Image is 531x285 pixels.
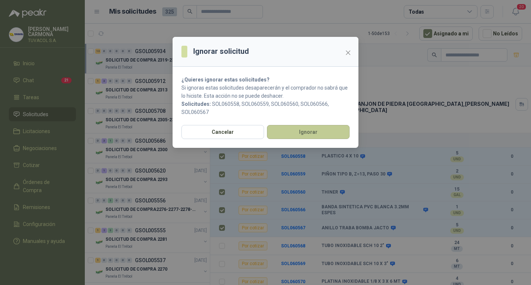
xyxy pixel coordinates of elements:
p: SOL060558, SOL060559, SOL060560, SOL060566, SOL060567 [181,100,350,116]
button: Ignorar [267,125,350,139]
button: Close [342,47,354,59]
b: Solicitudes: [181,101,211,107]
button: Cancelar [181,125,264,139]
strong: ¿Quieres ignorar estas solicitudes? [181,77,270,83]
h3: Ignorar solicitud [193,46,249,57]
span: close [345,50,351,56]
p: Si ignoras estas solicitudes desaparecerán y el comprador no sabrá que lo hiciste. Esta acción no... [181,84,350,100]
